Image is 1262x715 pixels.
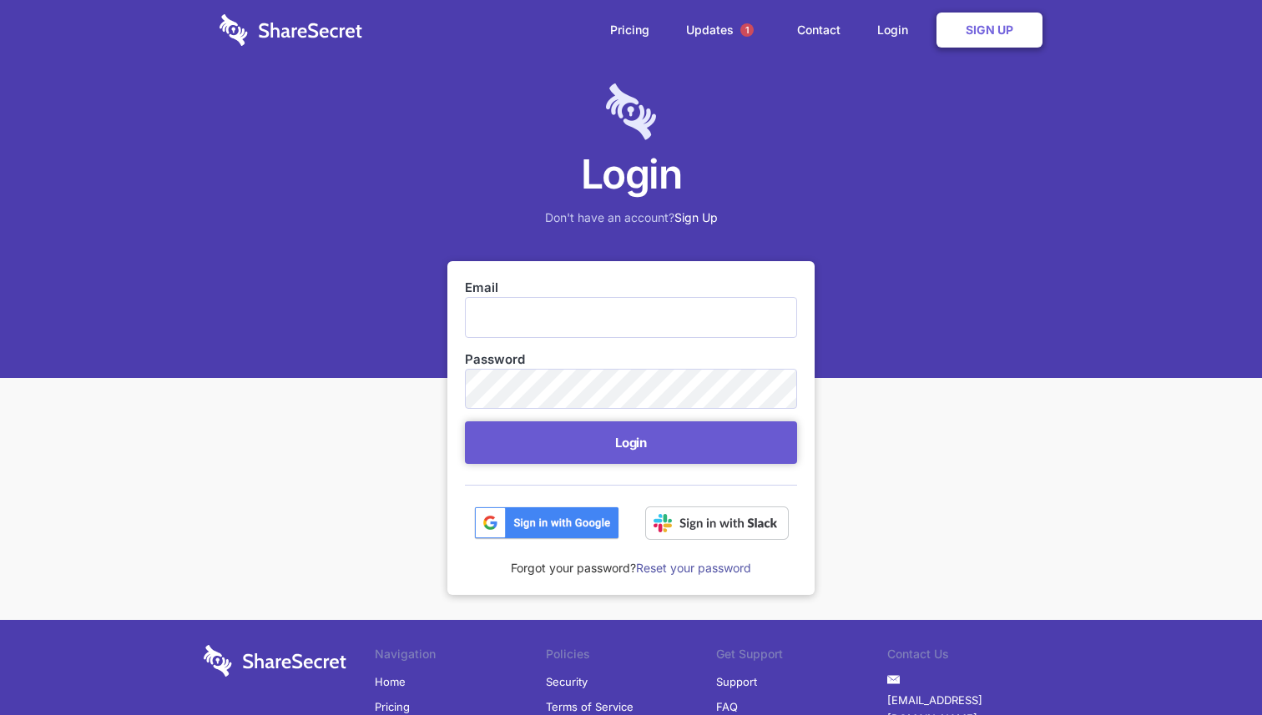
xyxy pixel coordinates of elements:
[636,561,751,575] a: Reset your password
[465,540,797,577] div: Forgot your password?
[546,645,717,668] li: Policies
[887,645,1058,668] li: Contact Us
[465,279,797,297] label: Email
[780,4,857,56] a: Contact
[220,14,362,46] img: logo-wordmark-white-trans-d4663122ce5f474addd5e946df7df03e33cb6a1c49d2221995e7729f52c070b2.svg
[674,210,718,224] a: Sign Up
[204,645,346,677] img: logo-wordmark-white-trans-d4663122ce5f474addd5e946df7df03e33cb6a1c49d2221995e7729f52c070b2.svg
[546,669,588,694] a: Security
[716,669,757,694] a: Support
[716,645,887,668] li: Get Support
[465,350,797,369] label: Password
[606,83,656,140] img: logo-lt-purple-60x68@2x-c671a683ea72a1d466fb5d642181eefbee81c4e10ba9aed56c8e1d7e762e8086.png
[465,421,797,464] button: Login
[645,506,789,540] img: Sign in with Slack
[375,669,406,694] a: Home
[936,13,1042,48] a: Sign Up
[375,645,546,668] li: Navigation
[593,4,666,56] a: Pricing
[474,506,619,540] img: btn_google_signin_dark_normal_web@2x-02e5a4921c5dab0481f19210d7229f84a41d9f18e5bdafae021273015eeb...
[740,23,754,37] span: 1
[861,4,933,56] a: Login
